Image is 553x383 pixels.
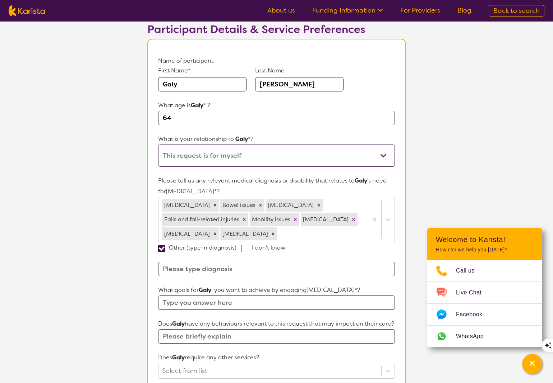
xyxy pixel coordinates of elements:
div: [MEDICAL_DATA] [162,199,211,212]
a: Back to search [489,5,544,16]
div: Remove Osteoarthritis [211,227,219,240]
a: Funding Information [312,6,383,15]
p: What goals for , you want to achieve by engaging [MEDICAL_DATA] *? [158,285,395,295]
a: For Providers [400,6,440,15]
button: Channel Menu [522,354,542,374]
label: Other (type in diagnosis) [158,244,241,251]
div: [MEDICAL_DATA] [220,227,269,240]
p: Does have any behaviours relevant to this request that may impact on their care? [158,318,395,329]
label: I don't know [241,244,290,251]
input: Type you answer here [158,295,395,310]
p: How can we help you [DATE]? [436,247,534,253]
h2: Welcome to Karista! [436,235,534,244]
span: WhatsApp [456,331,492,342]
p: What age is * ? [158,100,395,111]
div: Remove Osteoporosis [350,213,358,226]
input: Type here [158,111,395,125]
strong: Galy [355,177,367,184]
p: Last Name [255,66,344,75]
div: Falls and fall-related injuries [162,213,240,226]
strong: Galy [172,320,185,327]
strong: Galy [172,354,185,361]
p: Please tell us any relevant medical diagnosis or disability that relates to 's need for [MEDICAL_... [158,175,395,197]
div: Mobility issues [250,213,291,226]
div: Remove Mobility issues [291,213,299,226]
div: [MEDICAL_DATA] [301,213,350,226]
strong: Galy [191,101,203,109]
ul: Choose channel [427,260,542,347]
span: Live Chat [456,287,490,298]
div: Remove Falls and fall-related injuries [240,213,248,226]
a: Web link opens in a new tab. [427,326,542,347]
div: Remove Bowel issues [257,199,264,212]
strong: Galy [199,286,211,294]
input: Please type diagnosis [158,262,395,276]
span: Call us [456,265,483,276]
div: [MEDICAL_DATA] [266,199,315,212]
p: First Name* [158,66,246,75]
h2: Participant Details & Service Preferences [147,23,406,36]
span: Facebook [456,309,491,320]
div: Remove Cancer [315,199,323,212]
p: What is your relationship to *? [158,134,395,145]
img: Karista logo [9,5,45,16]
div: Channel Menu [427,228,542,347]
a: Blog [457,6,471,15]
p: Name of participant [158,56,395,66]
div: [MEDICAL_DATA] [162,227,211,240]
a: About us [267,6,295,15]
input: Please briefly explain [158,329,395,344]
strong: Galy [235,135,248,143]
p: Does require any other services? [158,352,395,363]
div: Bowel issues [220,199,257,212]
span: Back to search [493,6,540,15]
div: Remove Arthritis [211,199,219,212]
div: Remove Physical disability [269,227,277,240]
